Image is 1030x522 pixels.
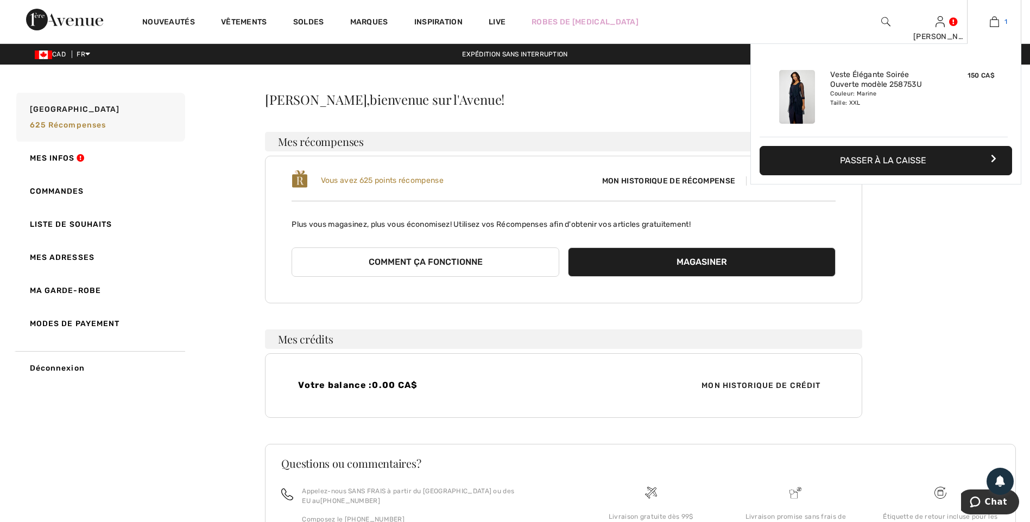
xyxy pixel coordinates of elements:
[265,329,862,349] h3: Mes crédits
[292,247,559,277] button: Comment ça fonctionne
[1004,17,1007,27] span: 1
[14,307,185,340] a: Modes de payement
[760,146,1012,175] button: Passer à la caisse
[292,210,836,230] p: Plus vous magasinez, plus vous économisez! Utilisez vos Récompenses afin d'obtenir vos articles g...
[645,487,657,499] img: Livraison gratuite dès 99$
[265,132,862,151] h3: Mes récompenses
[14,175,185,208] a: Commandes
[320,497,380,505] a: [PHONE_NUMBER]
[936,15,945,28] img: Mes infos
[961,489,1019,517] iframe: Ouvre un widget dans lequel vous pouvez chatter avec l’un de nos agents
[281,488,293,500] img: call
[30,120,106,130] span: 625 récompenses
[489,16,505,28] a: Live
[414,17,463,29] span: Inspiration
[14,142,185,175] a: Mes infos
[593,175,744,187] span: Mon historique de récompense
[990,15,999,28] img: Mon panier
[142,17,195,29] a: Nouveautés
[789,487,801,499] img: Livraison promise sans frais de dédouanement surprise&nbsp;!
[14,241,185,274] a: Mes adresses
[693,380,829,391] span: Mon historique de crédit
[830,90,937,107] div: Couleur: Marine Taille: XXL
[913,31,966,42] div: [PERSON_NAME]
[934,487,946,499] img: Livraison gratuite dès 99$
[321,176,444,185] span: Vous avez 625 points récompense
[26,9,103,30] img: 1ère Avenue
[292,169,308,189] img: loyalty_logo_r.svg
[881,15,890,28] img: recherche
[302,486,565,506] p: Appelez-nous SANS FRAIS à partir du [GEOGRAPHIC_DATA] ou des EU au
[372,380,418,390] span: 0.00 CA$
[830,70,937,90] a: Veste Élégante Soirée Ouverte modèle 258753U
[77,50,90,58] span: FR
[587,512,715,521] div: Livraison gratuite dès 99$
[293,17,324,29] a: Soldes
[568,247,836,277] button: Magasiner
[221,17,267,29] a: Vêtements
[968,72,995,79] span: 150 CA$
[30,104,120,115] span: [GEOGRAPHIC_DATA]
[746,176,836,186] span: Guide d'utilisation
[370,91,504,108] span: bienvenue sur l'Avenue!
[14,208,185,241] a: Liste de souhaits
[298,380,557,390] h4: Votre balance :
[936,16,945,27] a: Se connecter
[265,93,862,106] div: [PERSON_NAME],
[14,274,185,307] a: Ma garde-robe
[532,16,639,28] a: Robes de [MEDICAL_DATA]
[35,50,70,58] span: CAD
[281,458,1000,469] h3: Questions ou commentaires?
[779,70,815,124] img: Veste Élégante Soirée Ouverte modèle 258753U
[968,15,1021,28] a: 1
[350,17,388,29] a: Marques
[14,351,185,385] a: Déconnexion
[35,50,52,59] img: Canadian Dollar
